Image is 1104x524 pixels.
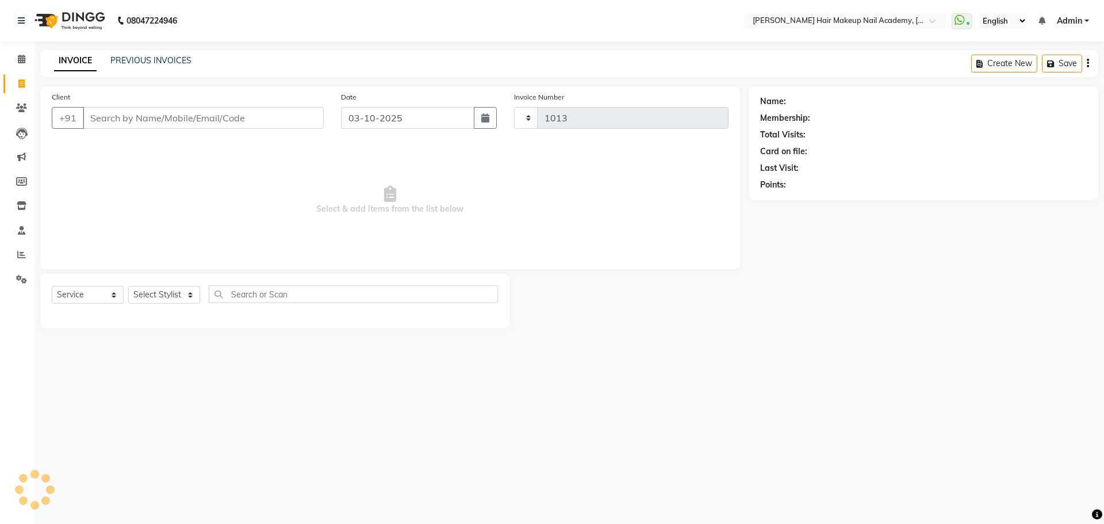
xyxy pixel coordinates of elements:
[83,107,324,129] input: Search by Name/Mobile/Email/Code
[29,5,108,37] img: logo
[110,55,191,66] a: PREVIOUS INVOICES
[760,129,806,141] div: Total Visits:
[760,146,807,158] div: Card on file:
[52,107,84,129] button: +91
[514,92,564,102] label: Invoice Number
[1042,55,1082,72] button: Save
[341,92,356,102] label: Date
[971,55,1037,72] button: Create New
[1057,15,1082,27] span: Admin
[760,162,799,174] div: Last Visit:
[760,95,786,108] div: Name:
[52,143,729,258] span: Select & add items from the list below
[52,92,70,102] label: Client
[126,5,177,37] b: 08047224946
[760,179,786,191] div: Points:
[209,285,498,303] input: Search or Scan
[760,112,810,124] div: Membership:
[54,51,97,71] a: INVOICE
